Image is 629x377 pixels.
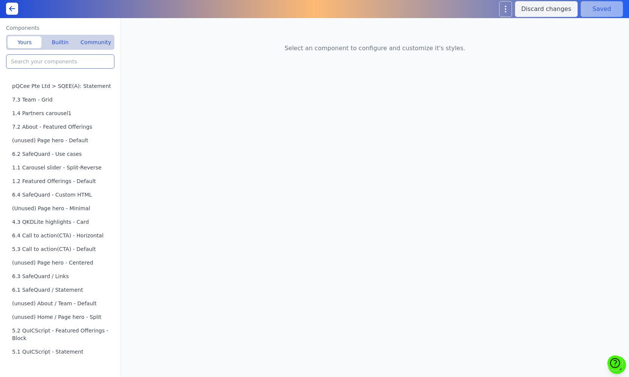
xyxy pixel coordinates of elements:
[6,106,117,120] button: 1.4 Partners carousel1
[6,202,117,215] button: (Unused) Page hero - Minimal
[6,134,117,147] button: (unused) Page hero - Default
[581,1,623,17] button: Saved
[6,54,114,69] input: Search your components
[6,256,117,269] button: (unused) Page hero - Centered
[43,36,77,48] button: Builtin
[6,174,117,188] button: 1.2 Featured Offerings - Default
[6,93,117,106] button: 7.3 Team - Grid
[285,44,466,53] p: Select an component to configure and customize it's styles.
[6,79,117,93] button: pQCee Pte Ltd > SQEE(A): Statement
[6,161,117,174] button: 1.1 Carousel slider - Split-Reverse
[6,324,117,345] button: 5.2 QuICScript - Featured Offerings - Block
[6,147,117,161] button: 6.2 SafeQuard - Use cases
[8,36,42,48] button: Yours
[79,36,113,48] button: Community
[6,283,117,297] button: 6.1 SafeQuard / Statement
[6,242,117,256] button: 5.3 Call to action(CTA) - Default
[6,215,117,229] button: 4.3 QKDLite highlights - Card
[515,1,578,17] button: Discard changes
[6,120,117,134] button: 7.2 About - Featured Offerings
[6,269,117,283] button: 6.3 SafeQuard / Links
[6,310,117,324] button: (unused) Home / Page hero - Split
[6,229,117,242] button: 6.4 Call to action(CTA) - Horizontal
[6,24,114,32] label: Components
[6,345,117,359] button: 5.1 QuICScript - Statement
[6,297,117,310] button: (unused) About / Team - Default
[6,188,117,202] button: 6.4 SafeQuard - Custom HTML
